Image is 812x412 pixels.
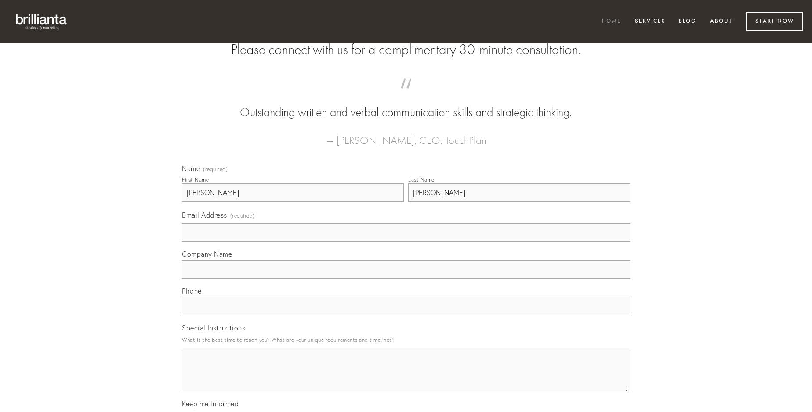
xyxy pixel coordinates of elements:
[182,211,227,219] span: Email Address
[629,14,671,29] a: Services
[408,176,435,183] div: Last Name
[203,167,228,172] span: (required)
[9,9,75,34] img: brillianta - research, strategy, marketing
[182,323,245,332] span: Special Instructions
[182,399,239,408] span: Keep me informed
[596,14,627,29] a: Home
[230,210,255,222] span: (required)
[196,87,616,104] span: “
[673,14,702,29] a: Blog
[196,121,616,149] figcaption: — [PERSON_NAME], CEO, TouchPlan
[182,41,630,58] h2: Please connect with us for a complimentary 30-minute consultation.
[182,176,209,183] div: First Name
[196,87,616,121] blockquote: Outstanding written and verbal communication skills and strategic thinking.
[182,287,202,295] span: Phone
[182,250,232,258] span: Company Name
[746,12,803,31] a: Start Now
[182,164,200,173] span: Name
[182,334,630,346] p: What is the best time to reach you? What are your unique requirements and timelines?
[704,14,738,29] a: About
